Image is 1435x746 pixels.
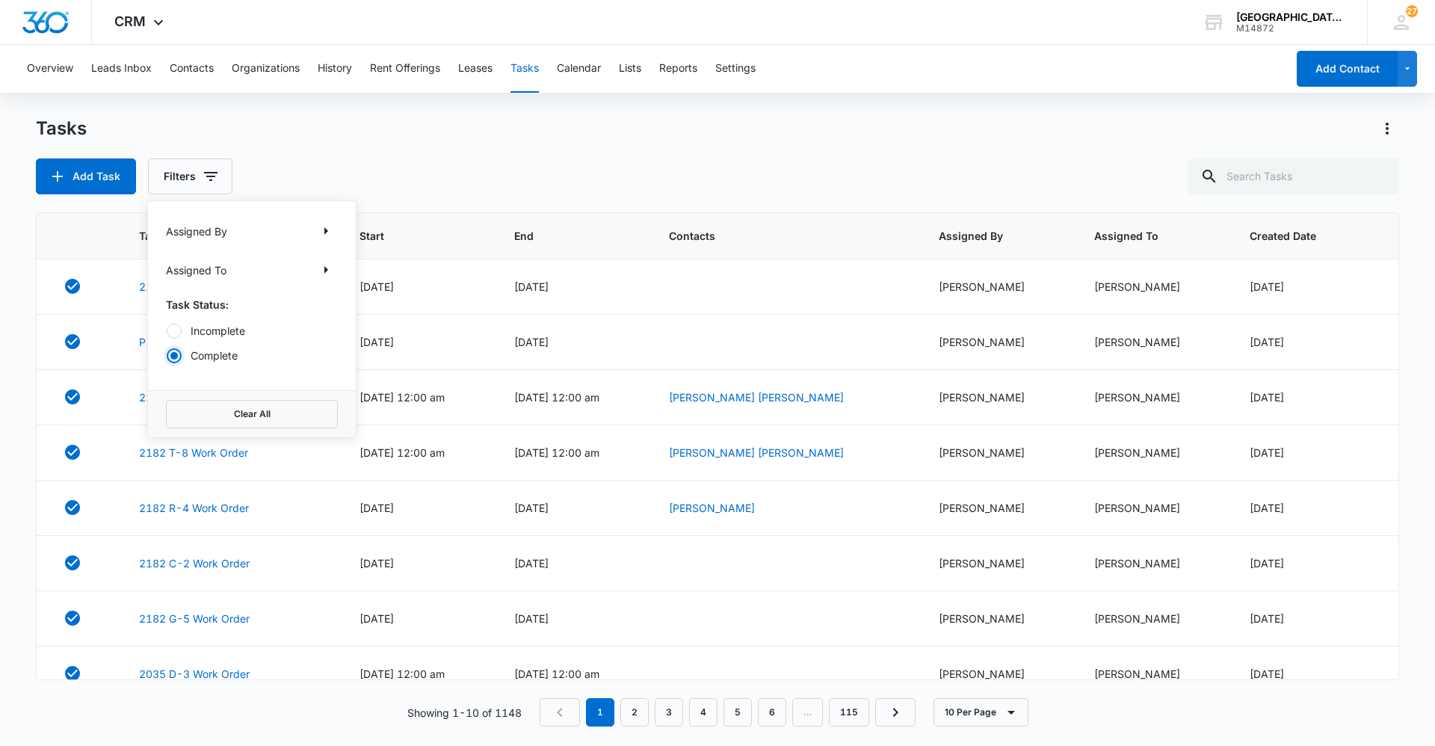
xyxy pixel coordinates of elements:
[939,389,1058,405] div: [PERSON_NAME]
[939,445,1058,460] div: [PERSON_NAME]
[939,334,1058,350] div: [PERSON_NAME]
[359,557,394,570] span: [DATE]
[655,698,683,727] a: Page 3
[1094,666,1214,682] div: [PERSON_NAME]
[166,297,338,312] p: Task Status:
[1094,334,1214,350] div: [PERSON_NAME]
[939,500,1058,516] div: [PERSON_NAME]
[1406,5,1418,17] div: notifications count
[1250,391,1284,404] span: [DATE]
[514,391,599,404] span: [DATE] 12:00 am
[1250,668,1284,680] span: [DATE]
[514,336,549,348] span: [DATE]
[939,555,1058,571] div: [PERSON_NAME]
[1250,228,1353,244] span: Created Date
[510,45,539,93] button: Tasks
[370,45,440,93] button: Rent Offerings
[1375,117,1399,141] button: Actions
[359,391,445,404] span: [DATE] 12:00 am
[1094,555,1214,571] div: [PERSON_NAME]
[139,279,250,295] a: 2182 C-2 Work Order
[232,45,300,93] button: Organizations
[36,117,87,140] h1: Tasks
[27,45,73,93] button: Overview
[939,279,1058,295] div: [PERSON_NAME]
[318,45,352,93] button: History
[314,258,338,282] button: Show Assigned To filters
[939,666,1058,682] div: [PERSON_NAME]
[514,612,549,625] span: [DATE]
[359,336,394,348] span: [DATE]
[933,698,1028,727] button: 10 Per Page
[359,280,394,293] span: [DATE]
[1236,11,1345,23] div: account name
[1188,158,1399,194] input: Search Tasks
[620,698,649,727] a: Page 2
[166,400,338,428] button: Clear All
[758,698,786,727] a: Page 6
[36,158,136,194] button: Add Task
[1094,389,1214,405] div: [PERSON_NAME]
[939,611,1058,626] div: [PERSON_NAME]
[514,557,549,570] span: [DATE]
[166,323,338,339] label: Incomplete
[514,228,611,244] span: End
[139,228,302,244] span: Task
[359,446,445,459] span: [DATE] 12:00 am
[114,13,146,29] span: CRM
[139,445,248,460] a: 2182 T-8 Work Order
[540,698,916,727] nav: Pagination
[314,219,338,243] button: Show Assigned By filters
[359,612,394,625] span: [DATE]
[1406,5,1418,17] span: 27
[166,224,227,239] p: Assigned By
[1094,279,1214,295] div: [PERSON_NAME]
[669,446,844,459] a: [PERSON_NAME] [PERSON_NAME]
[723,698,752,727] a: Page 5
[1250,502,1284,514] span: [DATE]
[1094,445,1214,460] div: [PERSON_NAME]
[669,502,755,514] a: [PERSON_NAME]
[458,45,493,93] button: Leases
[166,348,338,363] label: Complete
[514,280,549,293] span: [DATE]
[514,502,549,514] span: [DATE]
[875,698,916,727] a: Next Page
[407,705,522,721] p: Showing 1-10 of 1148
[669,391,844,404] a: [PERSON_NAME] [PERSON_NAME]
[139,500,249,516] a: 2182 R-4 Work Order
[139,389,248,405] a: 2182 J-1 Work Order
[1250,280,1284,293] span: [DATE]
[1094,500,1214,516] div: [PERSON_NAME]
[557,45,601,93] button: Calendar
[586,698,614,727] em: 1
[1250,612,1284,625] span: [DATE]
[669,228,881,244] span: Contacts
[359,668,445,680] span: [DATE] 12:00 am
[91,45,152,93] button: Leads Inbox
[939,228,1037,244] span: Assigned By
[139,611,250,626] a: 2182 G-5 Work Order
[715,45,756,93] button: Settings
[659,45,697,93] button: Reports
[1236,23,1345,34] div: account id
[359,228,457,244] span: Start
[1094,228,1192,244] span: Assigned To
[689,698,717,727] a: Page 4
[139,555,250,571] a: 2182 C-2 Work Order
[1250,557,1284,570] span: [DATE]
[166,262,226,278] p: Assigned To
[514,668,599,680] span: [DATE] 12:00 am
[139,666,250,682] a: 2035 D-3 Work Order
[1250,446,1284,459] span: [DATE]
[1297,51,1398,87] button: Add Contact
[1250,336,1284,348] span: [DATE]
[359,502,394,514] span: [DATE]
[619,45,641,93] button: Lists
[170,45,214,93] button: Contacts
[514,446,599,459] span: [DATE] 12:00 am
[1094,611,1214,626] div: [PERSON_NAME]
[829,698,869,727] a: Page 115
[148,158,232,194] button: Filters
[139,334,267,350] a: P1 Clubhouse Work Order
